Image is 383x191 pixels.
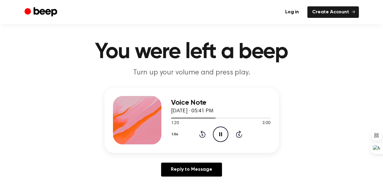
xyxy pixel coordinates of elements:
[171,99,270,107] h3: Voice Note
[37,41,347,63] h1: You were left a beep
[171,120,179,127] span: 1:20
[75,68,308,78] p: Turn up your volume and press play.
[161,163,222,176] a: Reply to Message
[25,6,59,18] a: Beep
[171,129,180,140] button: 1.0x
[262,120,270,127] span: 3:00
[280,6,304,18] a: Log in
[307,6,359,18] a: Create Account
[171,108,213,114] span: [DATE] · 05:41 PM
